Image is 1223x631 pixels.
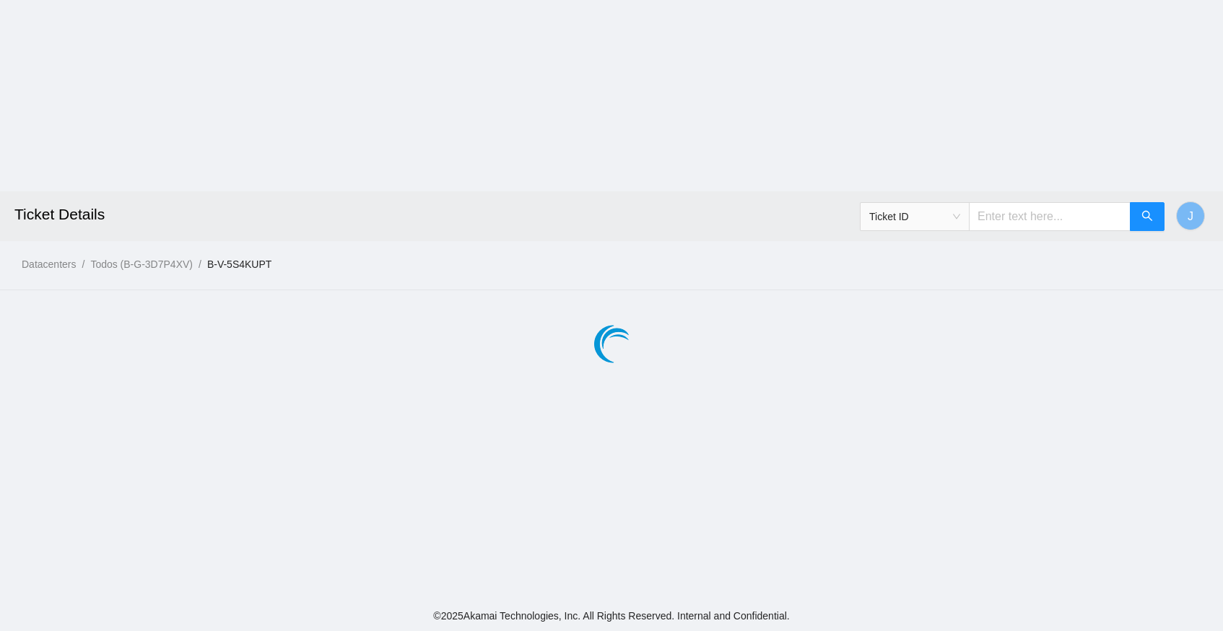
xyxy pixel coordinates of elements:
[22,258,76,270] a: Datacenters
[1176,201,1205,230] button: J
[14,191,850,238] h2: Ticket Details
[1130,202,1165,231] button: search
[1141,210,1153,224] span: search
[199,258,201,270] span: /
[82,258,84,270] span: /
[207,258,271,270] a: B-V-5S4KUPT
[969,202,1131,231] input: Enter text here...
[869,206,960,227] span: Ticket ID
[90,258,193,270] a: Todos (B-G-3D7P4XV)
[1188,207,1193,225] span: J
